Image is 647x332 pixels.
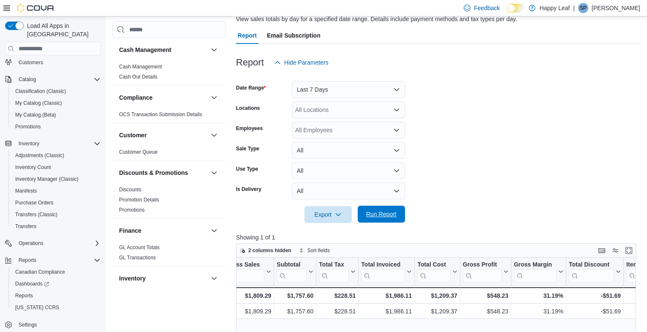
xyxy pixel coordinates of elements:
[12,198,101,208] span: Purchase Orders
[119,226,141,235] h3: Finance
[112,242,226,266] div: Finance
[119,112,202,117] a: OCS Transaction Submission Details
[119,149,158,155] a: Customer Queue
[236,84,266,91] label: Date Range
[12,110,60,120] a: My Catalog (Beta)
[12,122,101,132] span: Promotions
[15,176,79,182] span: Inventory Manager (Classic)
[569,261,614,283] div: Total Discount
[236,15,517,24] div: View sales totals by day for a specified date range. Details include payment methods and tax type...
[592,3,640,13] p: [PERSON_NAME]
[417,306,457,316] div: $1,209.37
[24,22,101,38] span: Load All Apps in [GEOGRAPHIC_DATA]
[119,207,145,213] span: Promotions
[119,274,146,283] h3: Inventory
[514,261,556,283] div: Gross Margin
[514,291,563,301] div: 31.19%
[119,169,188,177] h3: Discounts & Promotions
[624,245,634,256] button: Enter fullscreen
[119,74,158,80] a: Cash Out Details
[277,306,313,316] div: $1,757.60
[236,105,260,112] label: Locations
[119,46,171,54] h3: Cash Management
[209,273,219,283] button: Inventory
[417,261,457,283] button: Total Cost
[248,247,291,254] span: 2 columns hidden
[15,255,101,265] span: Reports
[12,267,101,277] span: Canadian Compliance
[15,320,40,330] a: Settings
[15,199,54,206] span: Purchase Orders
[580,3,587,13] span: SP
[209,226,219,236] button: Finance
[209,168,219,178] button: Discounts & Promotions
[569,291,621,301] div: -$51.69
[2,254,104,266] button: Reports
[8,302,104,313] button: [US_STATE] CCRS
[12,174,82,184] a: Inventory Manager (Classic)
[361,291,412,301] div: $1,986.11
[307,247,330,254] span: Sort fields
[12,98,65,108] a: My Catalog (Classic)
[319,306,356,316] div: $228.51
[597,245,607,256] button: Keyboard shortcuts
[2,73,104,85] button: Catalog
[15,112,56,118] span: My Catalog (Beta)
[236,125,263,132] label: Employees
[15,255,40,265] button: Reports
[361,261,412,283] button: Total Invoiced
[12,174,101,184] span: Inventory Manager (Classic)
[267,27,321,44] span: Email Subscription
[238,27,257,44] span: Report
[19,76,36,83] span: Catalog
[19,59,43,66] span: Customers
[15,238,101,248] span: Operations
[15,57,101,68] span: Customers
[417,261,450,283] div: Total Cost
[12,291,36,301] a: Reports
[2,138,104,150] button: Inventory
[19,321,37,328] span: Settings
[15,292,33,299] span: Reports
[8,121,104,133] button: Promotions
[319,261,349,269] div: Total Tax
[12,221,101,231] span: Transfers
[12,221,40,231] a: Transfers
[292,81,405,98] button: Last 7 Days
[15,100,62,106] span: My Catalog (Classic)
[119,169,207,177] button: Discounts & Promotions
[12,86,101,96] span: Classification (Classic)
[507,4,525,13] input: Dark Mode
[2,56,104,68] button: Customers
[119,254,156,261] span: GL Transactions
[361,261,405,283] div: Total Invoiced
[209,130,219,140] button: Customer
[292,182,405,199] button: All
[361,306,412,316] div: $1,986.11
[284,58,329,67] span: Hide Parameters
[514,261,563,283] button: Gross Margin
[310,206,347,223] span: Export
[358,206,405,223] button: Run Report
[15,88,66,95] span: Classification (Classic)
[2,237,104,249] button: Operations
[119,186,141,193] span: Discounts
[8,197,104,209] button: Purchase Orders
[226,261,271,283] button: Gross Sales
[569,261,614,269] div: Total Discount
[119,196,159,203] span: Promotion Details
[12,291,101,301] span: Reports
[271,54,332,71] button: Hide Parameters
[15,319,101,330] span: Settings
[573,3,575,13] p: |
[540,3,570,13] p: Happy Leaf
[119,226,207,235] button: Finance
[277,291,313,301] div: $1,757.60
[237,245,295,256] button: 2 columns hidden
[17,4,55,12] img: Cova
[119,255,156,261] a: GL Transactions
[226,261,264,283] div: Gross Sales
[12,279,52,289] a: Dashboards
[319,261,349,283] div: Total Tax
